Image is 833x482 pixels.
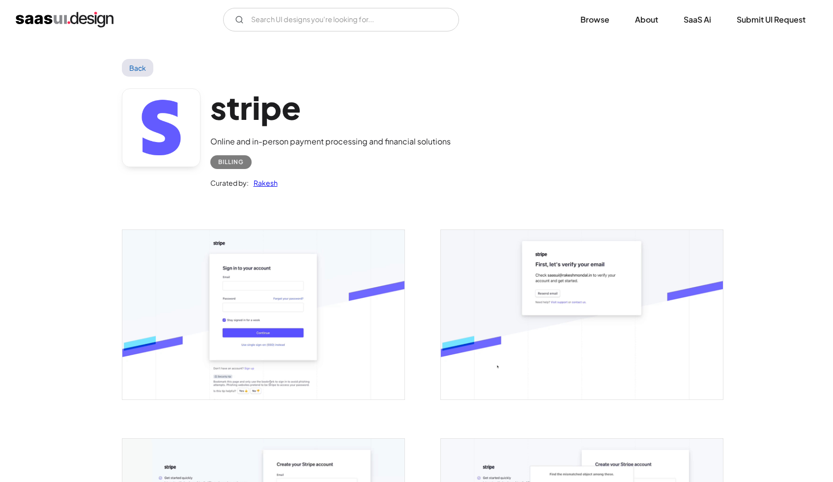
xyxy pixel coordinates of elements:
img: 6629df5686f2cb267eb03ba8_Sign%20In.jpg [122,230,404,399]
div: Curated by: [210,177,249,189]
div: Online and in-person payment processing and financial solutions [210,136,451,147]
a: home [16,12,114,28]
a: Rakesh [249,177,278,189]
a: Browse [569,9,621,30]
a: open lightbox [441,230,723,399]
a: open lightbox [122,230,404,399]
a: Submit UI Request [725,9,817,30]
a: Back [122,59,154,77]
form: Email Form [223,8,459,31]
input: Search UI designs you're looking for... [223,8,459,31]
a: SaaS Ai [672,9,723,30]
img: 6629df56bdc74e5f13034ab4_Email%20Verifications.jpg [441,230,723,399]
div: Billing [218,156,244,168]
a: About [623,9,670,30]
h1: stripe [210,88,451,126]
